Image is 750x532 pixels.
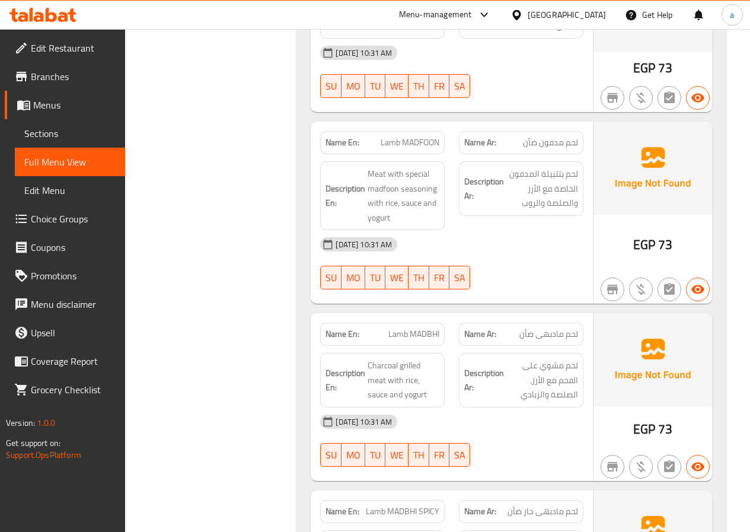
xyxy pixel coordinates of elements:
span: SA [454,78,465,95]
span: WE [390,447,404,464]
a: Coupons [5,233,125,262]
span: WE [390,269,404,286]
span: TH [413,447,425,464]
div: [GEOGRAPHIC_DATA] [528,8,606,21]
span: [DATE] 10:31 AM [331,239,397,250]
span: Full Menu View [24,155,116,169]
a: Edit Menu [15,176,125,205]
a: Upsell [5,318,125,347]
button: MO [342,443,365,467]
span: Menu disclaimer [31,297,116,311]
button: SU [320,266,342,289]
button: FR [429,266,449,289]
a: Promotions [5,262,125,290]
a: Support.OpsPlatform [6,447,81,463]
a: Choice Groups [5,205,125,233]
span: Version: [6,415,35,431]
span: لحم بتتبيلة المدفون الخاصة مع الأرز والصلصة والروب [506,167,578,211]
span: SU [325,78,337,95]
a: Branches [5,62,125,91]
strong: Description Ar: [464,4,505,33]
img: Ae5nvW7+0k+MAAAAAElFTkSuQmCC [593,122,712,214]
a: Grocery Checklist [5,375,125,404]
a: Menu disclaimer [5,290,125,318]
span: EGP [633,56,655,79]
span: Charcoal grilled meat with rice, sauce and yogurt [368,358,439,402]
span: [DATE] 10:31 AM [331,416,397,428]
button: TH [408,266,429,289]
span: 73 [658,56,672,79]
span: Lamb MADBHI SPICY [366,505,439,518]
a: Coverage Report [5,347,125,375]
strong: Name Ar: [464,136,496,149]
button: MO [342,266,365,289]
button: MO [342,74,365,98]
span: Lamb MADBHI [388,328,439,340]
button: SA [449,443,470,467]
span: TH [413,269,425,286]
span: TU [370,447,381,464]
button: Purchased item [629,278,653,301]
span: Upsell [31,326,116,340]
span: 73 [658,233,672,256]
a: Menus [5,91,125,119]
strong: Description Ar: [464,174,504,203]
button: WE [385,266,408,289]
button: FR [429,443,449,467]
button: TU [365,266,385,289]
a: Sections [15,119,125,148]
span: TU [370,269,381,286]
strong: Name En: [325,136,359,149]
span: FR [434,78,445,95]
span: لحم مشوي على الفحم مع الأرز، الصلصة والزبادي [506,358,578,402]
button: SU [320,443,342,467]
strong: Description En: [325,181,365,211]
span: MO [346,269,360,286]
button: TH [408,443,429,467]
button: WE [385,74,408,98]
button: Available [686,455,710,479]
span: SU [325,447,337,464]
span: Lamb MADFOON [381,136,439,149]
span: Coverage Report [31,354,116,368]
strong: Description Ar: [464,366,504,395]
span: Grocery Checklist [31,383,116,397]
span: Menus [33,98,116,112]
span: a [730,8,734,21]
button: Not has choices [658,86,681,110]
span: FR [434,447,445,464]
a: Edit Restaurant [5,34,125,62]
button: TU [365,443,385,467]
button: Available [686,86,710,110]
span: Edit Menu [24,183,116,197]
span: TU [370,78,381,95]
span: لحم مادبهى ضأن [519,328,578,340]
span: Edit Restaurant [31,41,116,55]
button: SA [449,74,470,98]
button: TU [365,74,385,98]
button: WE [385,443,408,467]
span: FR [434,269,445,286]
span: SA [454,447,465,464]
span: MO [346,447,360,464]
span: EGP [633,233,655,256]
span: Branches [31,69,116,84]
span: Promotions [31,269,116,283]
button: Purchased item [629,455,653,479]
span: 73 [658,418,672,441]
strong: Description En: [325,4,365,33]
strong: Name Ar: [464,328,496,340]
strong: Name En: [325,505,359,518]
button: SU [320,74,342,98]
button: Purchased item [629,86,653,110]
button: Not branch specific item [601,278,624,301]
span: SA [454,269,465,286]
span: Get support on: [6,435,60,451]
span: Coupons [31,240,116,254]
strong: Name En: [325,328,359,340]
span: SU [325,269,337,286]
button: SA [449,266,470,289]
span: Meat with special madfoon seasoning with rice, sauce and yogurt [368,167,439,225]
a: Full Menu View [15,148,125,176]
span: [DATE] 10:31 AM [331,47,397,59]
